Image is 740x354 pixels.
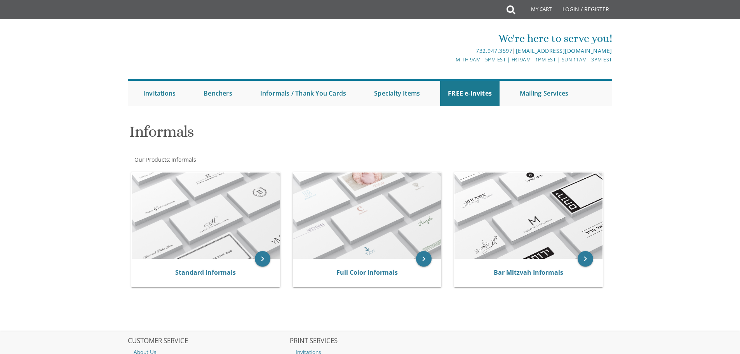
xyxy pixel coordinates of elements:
[129,123,446,146] h1: Informals
[516,47,612,54] a: [EMAIL_ADDRESS][DOMAIN_NAME]
[171,156,196,163] a: Informals
[494,268,563,277] a: Bar Mitzvah Informals
[578,251,593,267] a: keyboard_arrow_right
[171,156,196,163] span: Informals
[134,156,169,163] a: Our Products
[366,81,428,106] a: Specialty Items
[175,268,236,277] a: Standard Informals
[128,156,370,164] div: :
[514,1,557,20] a: My Cart
[336,268,398,277] a: Full Color Informals
[255,251,270,267] a: keyboard_arrow_right
[290,46,612,56] div: |
[290,56,612,64] div: M-Th 9am - 5pm EST | Fri 9am - 1pm EST | Sun 11am - 3pm EST
[440,81,500,106] a: FREE e-Invites
[132,173,280,259] img: Standard Informals
[454,173,602,259] img: Bar Mitzvah Informals
[416,251,432,267] a: keyboard_arrow_right
[290,337,451,345] h2: PRINT SERVICES
[293,173,441,259] img: Full Color Informals
[128,337,289,345] h2: CUSTOMER SERVICE
[512,81,576,106] a: Mailing Services
[136,81,183,106] a: Invitations
[252,81,354,106] a: Informals / Thank You Cards
[196,81,240,106] a: Benchers
[290,31,612,46] div: We're here to serve you!
[476,47,512,54] a: 732.947.3597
